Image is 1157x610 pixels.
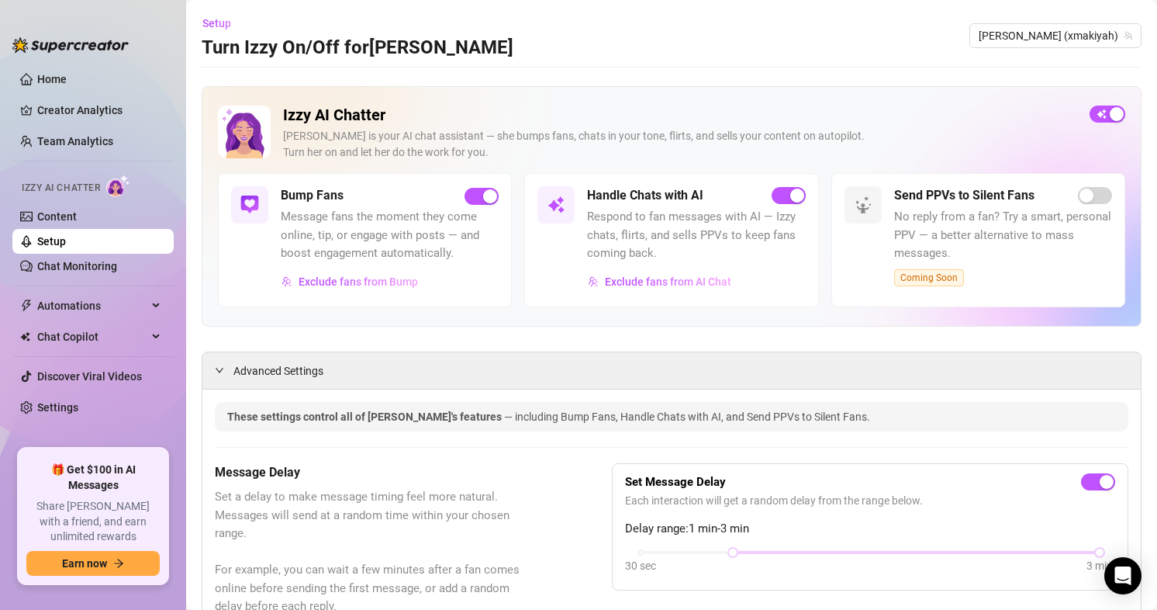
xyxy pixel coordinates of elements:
span: Exclude fans from Bump [299,276,418,288]
span: Message fans the moment they come online, tip, or engage with posts — and boost engagement automa... [281,208,499,263]
img: logo-BBDzfeDw.svg [12,37,129,53]
span: Delay range: 1 min - 3 min [625,520,1115,539]
span: No reply from a fan? Try a smart, personal PPV — a better alternative to mass messages. [894,208,1112,263]
img: Izzy AI Chatter [218,106,271,158]
span: arrow-right [113,558,124,569]
button: Setup [202,11,243,36]
img: AI Chatter [106,175,130,197]
img: svg%3e [588,276,599,287]
span: Each interaction will get a random delay from the range below. [625,492,1115,509]
a: Chat Monitoring [37,260,117,272]
h3: Turn Izzy On/Off for [PERSON_NAME] [202,36,513,61]
span: Automations [37,293,147,318]
h5: Message Delay [215,463,534,482]
button: Earn nowarrow-right [26,551,160,576]
span: Izzy AI Chatter [22,181,100,196]
h5: Bump Fans [281,186,344,205]
div: 30 sec [625,557,656,574]
div: Open Intercom Messenger [1104,557,1141,594]
div: [PERSON_NAME] is your AI chat assistant — she bumps fans, chats in your tone, flirts, and sells y... [283,128,1077,161]
span: Setup [202,17,231,29]
a: Creator Analytics [37,98,161,123]
h5: Send PPVs to Silent Fans [894,186,1034,205]
h2: Izzy AI Chatter [283,106,1077,125]
span: maki (xmakiyah) [979,24,1132,47]
a: Content [37,210,77,223]
span: expanded [215,366,224,375]
img: Chat Copilot [20,331,30,342]
a: Discover Viral Videos [37,370,142,383]
span: Exclude fans from AI Chat [605,276,731,288]
span: — including Bump Fans, Handle Chats with AI, and Send PPVs to Silent Fans. [504,411,870,423]
a: Home [37,73,67,85]
img: svg%3e [281,276,292,287]
span: thunderbolt [20,300,33,312]
span: Chat Copilot [37,324,147,349]
img: svg%3e [547,196,565,214]
span: team [1124,31,1133,40]
a: Settings [37,401,78,414]
img: svg%3e [854,196,872,214]
span: Earn now [62,557,107,570]
a: Setup [37,235,66,248]
a: Team Analytics [37,135,113,147]
button: Exclude fans from AI Chat [587,269,732,294]
strong: Set Message Delay [625,475,726,489]
div: 3 min [1086,557,1113,574]
h5: Handle Chats with AI [587,186,703,205]
span: Coming Soon [894,269,964,286]
span: Share [PERSON_NAME] with a friend, and earn unlimited rewards [26,499,160,545]
img: svg%3e [240,196,259,214]
span: These settings control all of [PERSON_NAME]'s features [227,411,504,423]
button: Exclude fans from Bump [281,269,419,294]
div: expanded [215,362,233,379]
span: 🎁 Get $100 in AI Messages [26,463,160,493]
span: Respond to fan messages with AI — Izzy chats, flirts, and sells PPVs to keep fans coming back. [587,208,805,263]
span: Advanced Settings [233,362,323,380]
